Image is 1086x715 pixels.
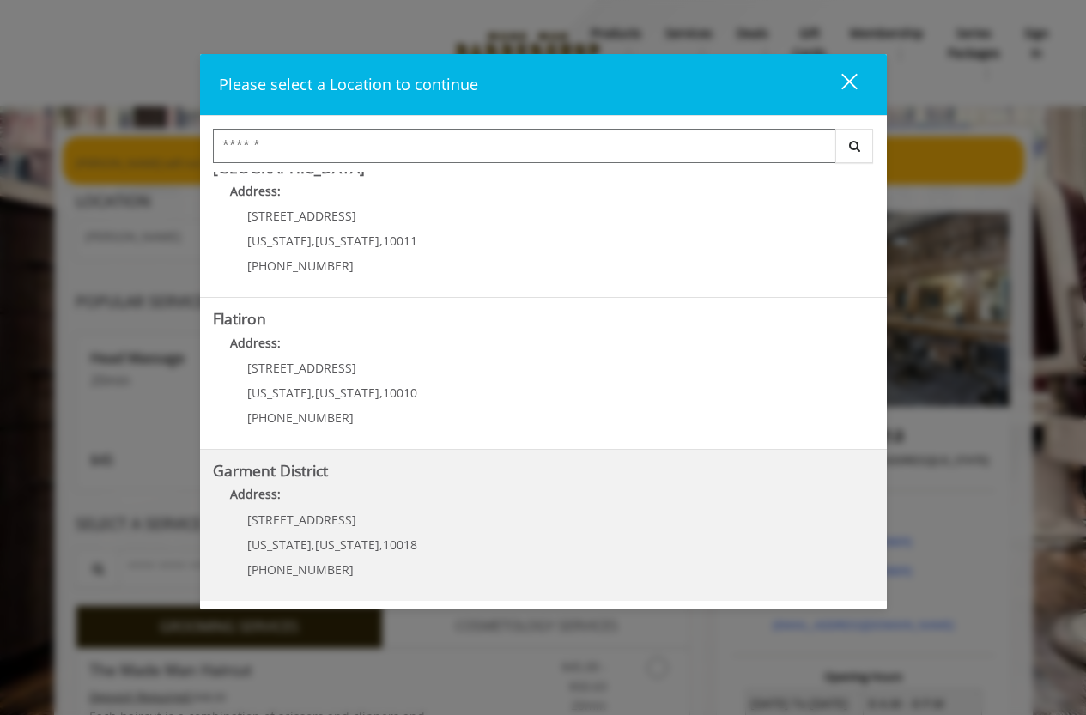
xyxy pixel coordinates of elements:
span: [STREET_ADDRESS] [247,208,356,224]
span: [US_STATE] [315,233,379,249]
span: , [379,233,383,249]
i: Search button [845,140,865,152]
span: , [379,536,383,553]
span: 10011 [383,233,417,249]
b: Address: [230,486,281,502]
span: [US_STATE] [315,385,379,401]
span: , [312,536,315,553]
span: , [379,385,383,401]
span: [US_STATE] [247,385,312,401]
b: Address: [230,183,281,199]
div: Center Select [213,129,874,172]
span: [US_STATE] [247,536,312,553]
span: [US_STATE] [247,233,312,249]
span: 10018 [383,536,417,553]
button: close dialog [810,67,868,102]
span: , [312,385,315,401]
span: [US_STATE] [315,536,379,553]
span: [STREET_ADDRESS] [247,360,356,376]
span: Please select a Location to continue [219,74,478,94]
input: Search Center [213,129,836,163]
span: 10010 [383,385,417,401]
span: , [312,233,315,249]
span: [STREET_ADDRESS] [247,512,356,528]
b: Address: [230,335,281,351]
b: Flatiron [213,308,266,329]
span: [PHONE_NUMBER] [247,561,354,578]
span: [PHONE_NUMBER] [247,258,354,274]
b: Garment District [213,460,328,481]
span: [PHONE_NUMBER] [247,409,354,426]
div: close dialog [822,72,856,98]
